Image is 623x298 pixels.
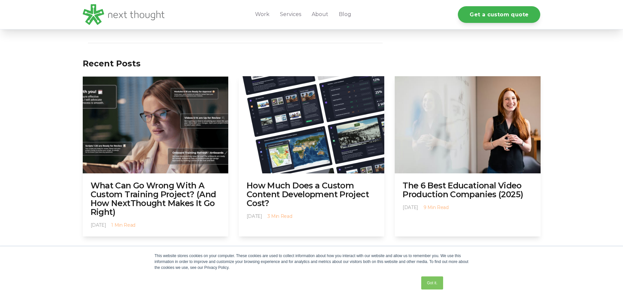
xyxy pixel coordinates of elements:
[83,76,228,173] img: NextThought Custom Content Team
[421,276,443,289] a: Got it.
[91,222,220,229] p: [DATE]
[111,222,135,228] span: 1 Min Read
[83,4,164,25] img: LG - NextThought Logo
[91,181,216,217] a: What Can Go Wrong With A Custom Training Project? (And How NextThought Makes It Go Right)
[155,253,469,271] div: This website stores cookies on your computer. These cookies are used to collect information about...
[403,181,523,199] a: The 6 Best Educational Video Production Companies (2025)
[247,213,376,220] p: [DATE]
[83,59,541,68] h2: Recent Posts
[458,6,540,23] a: Get a custom quote
[424,204,449,210] span: 9 Min Read
[239,76,384,173] img: Custom content development cost
[247,181,369,208] a: How Much Does a Custom Content Development Project Cost?
[403,204,532,211] p: [DATE]
[268,213,292,219] span: 3 Min Read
